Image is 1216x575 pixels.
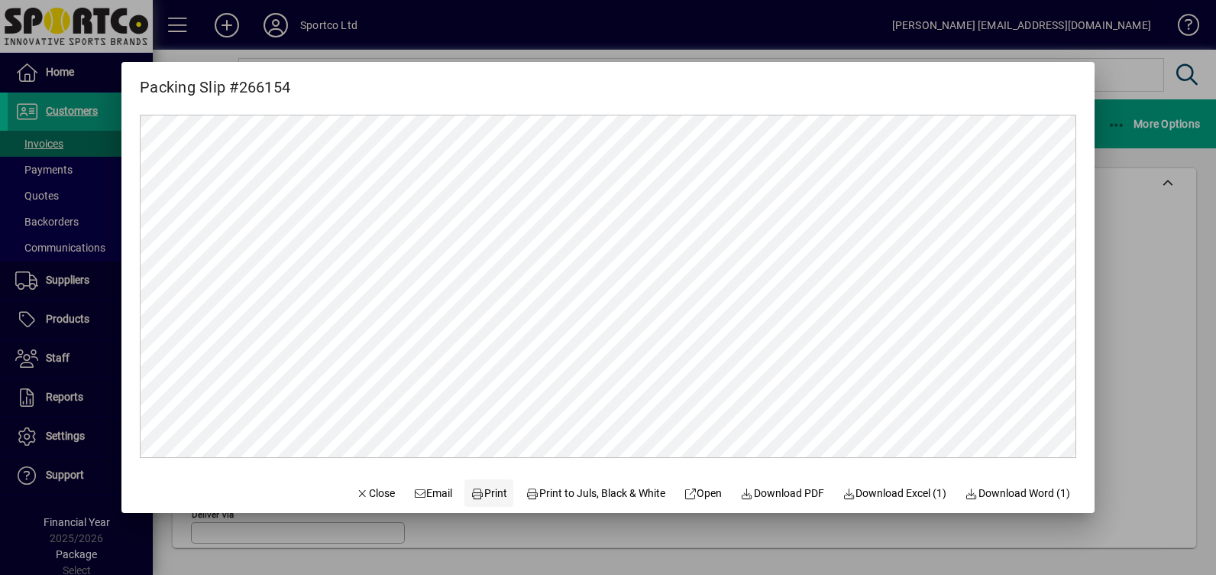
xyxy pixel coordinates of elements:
h2: Packing Slip #266154 [121,62,309,99]
button: Print to Juls, Black & White [519,479,671,507]
a: Open [678,479,729,507]
span: Open [684,486,723,502]
span: Download Word (1) [965,486,1070,502]
button: Download Excel (1) [836,479,953,507]
span: Download Excel (1) [842,486,947,502]
button: Email [407,479,459,507]
a: Download PDF [734,479,830,507]
span: Close [355,486,395,502]
span: Print [471,486,508,502]
button: Close [349,479,401,507]
button: Download Word (1) [959,479,1076,507]
button: Print [464,479,513,507]
span: Print to Juls, Black & White [526,486,665,502]
span: Download PDF [740,486,824,502]
span: Email [413,486,453,502]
